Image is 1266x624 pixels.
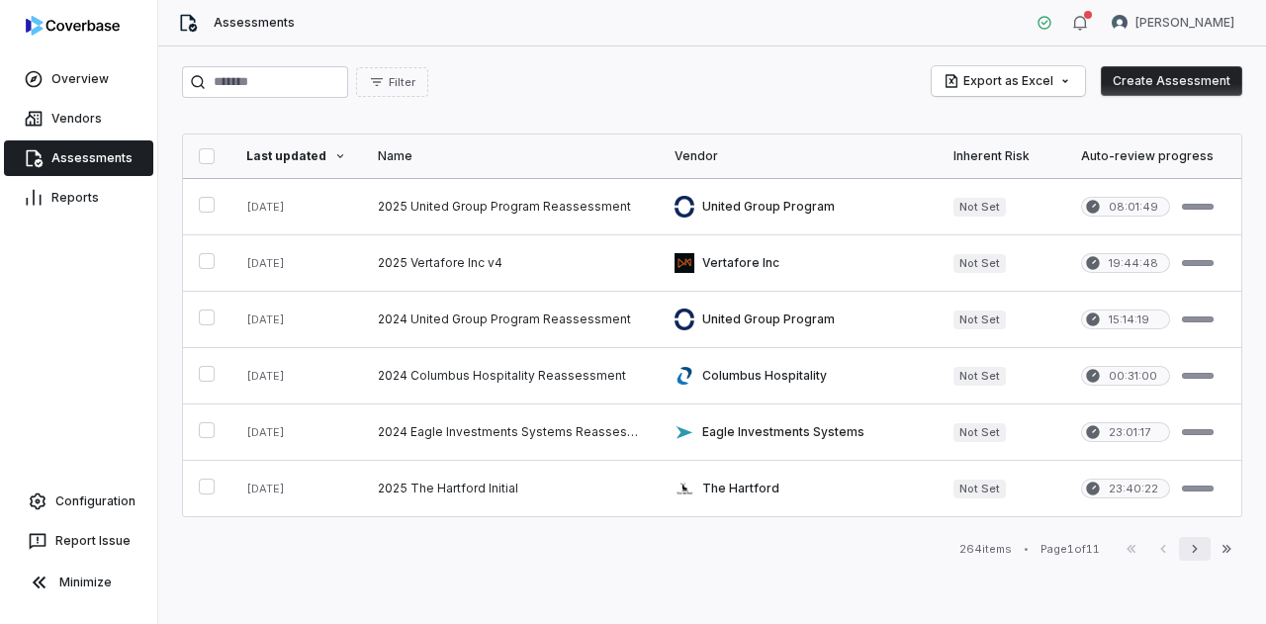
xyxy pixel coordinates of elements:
[246,148,346,164] div: Last updated
[4,180,153,216] a: Reports
[1101,66,1242,96] button: Create Assessment
[1135,15,1234,31] span: [PERSON_NAME]
[1100,8,1246,38] button: Melanie Lorent avatar[PERSON_NAME]
[4,101,153,136] a: Vendors
[389,75,415,90] span: Filter
[1024,542,1029,556] div: •
[959,542,1012,557] div: 264 items
[8,484,149,519] a: Configuration
[8,563,149,602] button: Minimize
[8,523,149,559] button: Report Issue
[214,15,295,31] span: Assessments
[1081,148,1214,164] div: Auto-review progress
[356,67,428,97] button: Filter
[675,148,922,164] div: Vendor
[26,16,120,36] img: logo-D7KZi-bG.svg
[1112,15,1128,31] img: Melanie Lorent avatar
[953,148,1049,164] div: Inherent Risk
[4,140,153,176] a: Assessments
[1040,542,1100,557] div: Page 1 of 11
[4,61,153,97] a: Overview
[932,66,1085,96] button: Export as Excel
[378,148,643,164] div: Name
